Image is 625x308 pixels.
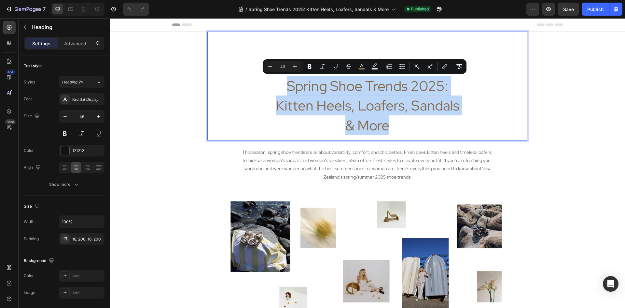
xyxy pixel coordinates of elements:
div: Red Hat Display [72,96,103,102]
span: Heading 2* [62,79,83,85]
span: This season, spring shoe trends are all about versatility, comfort, and chic details. From sleek ... [132,131,383,153]
img: gempages_502558383946073032-b259b5e8-3b29-4480-98e6-7a8334a7797a.png [111,174,404,296]
div: Padding [24,236,39,242]
span: ! [301,156,302,162]
span: Spring Shoe Trends 2025: Kitten Heels, Loafers, Sandals & More [166,58,350,117]
button: Show more [24,179,104,190]
div: 121212 [72,148,103,154]
p: 7 [43,5,46,13]
button: 7 [3,3,49,16]
div: Add... [72,290,103,296]
div: Open Intercom Messenger [603,276,618,292]
div: Size [24,202,41,211]
button: Publish [582,3,609,16]
span: Save [563,7,574,12]
button: Save [558,3,579,16]
span: Published [411,6,429,12]
div: Align [24,163,42,172]
span: Spring Shoe Trends 2025: Kitten Heels, Loafers, Sandals & More [248,6,389,13]
div: Color [24,273,34,279]
span: / [245,6,247,13]
div: Undo/Redo [123,3,149,16]
div: Size [24,112,41,121]
p: Heading [32,23,102,31]
p: Advanced [64,40,86,47]
input: Auto [59,216,104,227]
div: Background [24,257,55,265]
div: Add... [72,273,103,279]
div: Image [24,290,35,296]
div: Beta [5,119,16,125]
a: New Zealand's spring/summer 2025 shoe trends [214,147,381,161]
button: Heading 2* [59,76,104,88]
div: Text style [24,63,42,69]
div: Publish [587,6,604,13]
div: Width [24,219,35,225]
div: Show more [49,181,79,188]
div: Editor contextual toolbar [263,59,466,74]
div: Styles [24,79,35,85]
p: Settings [32,40,50,47]
iframe: Design area [110,18,625,308]
div: Font [24,96,32,102]
div: Color [24,148,34,154]
div: 16, 200, 16, 200 [72,236,103,242]
div: 450 [6,69,16,75]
